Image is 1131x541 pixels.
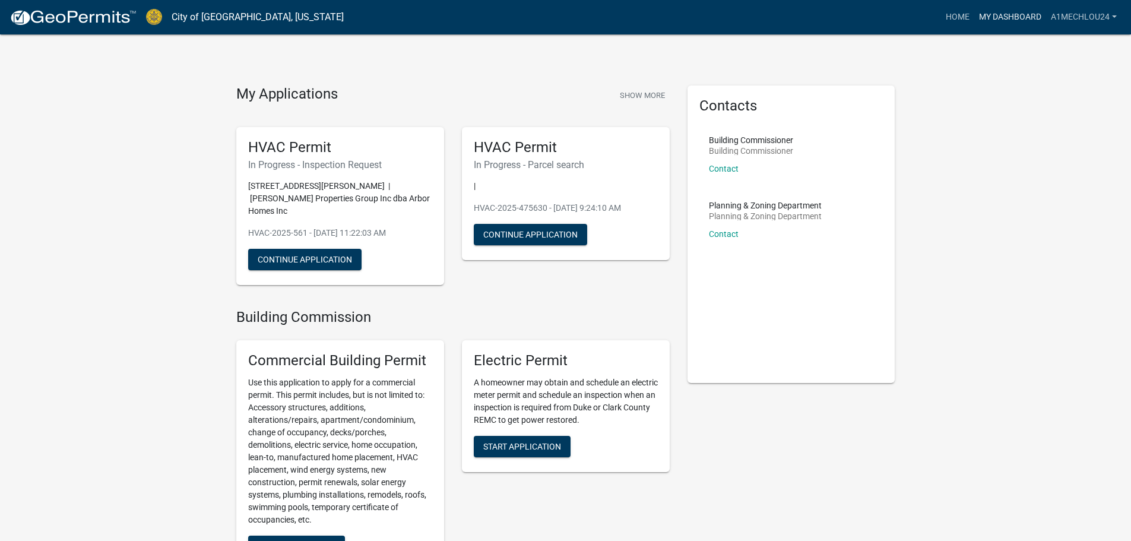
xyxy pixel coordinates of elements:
a: Contact [709,164,739,173]
a: Home [941,6,974,29]
p: Building Commissioner [709,147,793,155]
p: Building Commissioner [709,136,793,144]
a: My Dashboard [974,6,1046,29]
p: Planning & Zoning Department [709,212,822,220]
h5: Electric Permit [474,352,658,369]
a: Contact [709,229,739,239]
h5: HVAC Permit [474,139,658,156]
button: Show More [615,86,670,105]
p: HVAC-2025-475630 - [DATE] 9:24:10 AM [474,202,658,214]
button: Continue Application [474,224,587,245]
p: [STREET_ADDRESS][PERSON_NAME] | [PERSON_NAME] Properties Group Inc dba Arbor Homes Inc [248,180,432,217]
h5: Commercial Building Permit [248,352,432,369]
p: A homeowner may obtain and schedule an electric meter permit and schedule an inspection when an i... [474,377,658,426]
a: A1MechLou24 [1046,6,1122,29]
button: Continue Application [248,249,362,270]
h6: In Progress - Inspection Request [248,159,432,170]
h4: My Applications [236,86,338,103]
button: Start Application [474,436,571,457]
span: Start Application [483,442,561,451]
p: Planning & Zoning Department [709,201,822,210]
p: HVAC-2025-561 - [DATE] 11:22:03 AM [248,227,432,239]
h4: Building Commission [236,309,670,326]
h5: HVAC Permit [248,139,432,156]
h6: In Progress - Parcel search [474,159,658,170]
a: City of [GEOGRAPHIC_DATA], [US_STATE] [172,7,344,27]
p: | [474,180,658,192]
p: Use this application to apply for a commercial permit. This permit includes, but is not limited t... [248,377,432,526]
h5: Contacts [699,97,883,115]
img: City of Jeffersonville, Indiana [146,9,162,25]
